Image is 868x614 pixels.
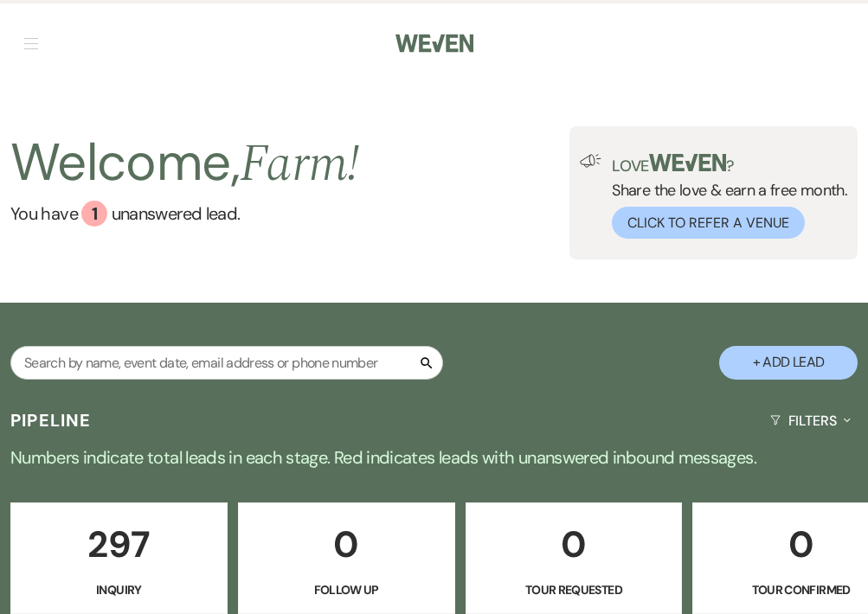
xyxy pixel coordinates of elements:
p: 0 [477,515,672,573]
button: Click to Refer a Venue [612,207,805,239]
h3: Pipeline [10,408,92,432]
p: Inquiry [22,580,216,599]
p: Follow Up [249,580,444,599]
p: 0 [249,515,444,573]
a: You have 1 unanswered lead. [10,201,360,227]
h2: Welcome, [10,126,360,201]
div: 1 [81,201,107,227]
img: weven-logo-green.svg [649,154,726,171]
input: Search by name, event date, email address or phone number [10,346,443,380]
div: Share the love & earn a free month. [601,154,847,239]
span: Farm ! [240,125,360,204]
img: loud-speaker-illustration.svg [580,154,601,168]
img: Weven Logo [395,25,473,61]
button: Filters [763,398,858,444]
button: + Add Lead [719,346,858,380]
p: 297 [22,515,216,573]
p: Love ? [612,154,847,174]
p: Tour Requested [477,580,672,599]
